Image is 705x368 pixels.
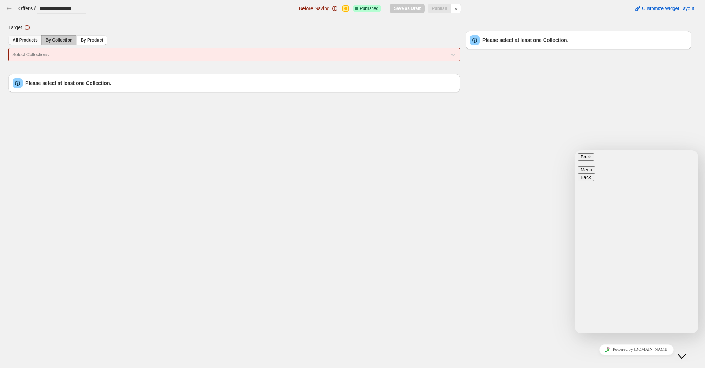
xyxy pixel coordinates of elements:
[25,80,456,87] h3: Please select at least one Collection.
[13,37,38,43] span: All Products
[675,340,698,361] iframe: chat widget
[18,5,33,12] button: Offers
[360,6,379,11] span: Published
[642,6,694,11] span: Customize Widget Layout
[299,5,330,12] span: Before Saving
[575,342,698,357] iframe: chat widget
[81,37,103,43] span: By Product
[8,24,22,31] span: Target
[482,37,687,44] h3: Please select at least one Collection.
[41,35,77,45] button: By Collection
[34,5,36,12] h3: /
[76,35,107,45] button: By Product
[575,150,698,333] iframe: chat widget
[46,37,73,43] span: By Collection
[630,4,698,13] button: Customize Widget Layout
[8,35,42,45] button: All Products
